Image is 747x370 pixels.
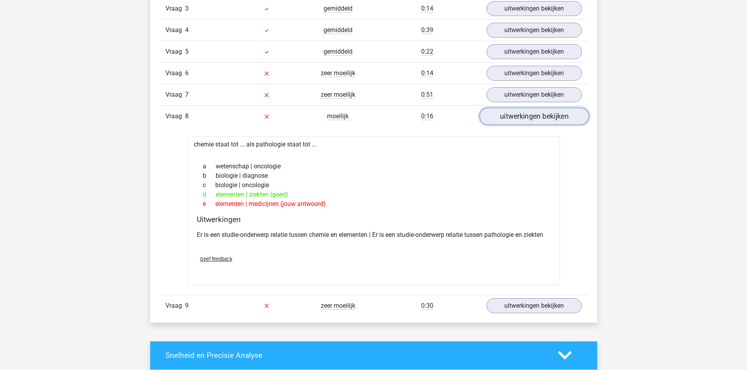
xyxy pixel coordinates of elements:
[187,136,560,285] div: chemie staat tot ... als pathologie staat tot ...
[197,162,551,171] div: wetenschap | oncologie
[324,26,353,34] span: gemiddeld
[165,4,185,13] span: Vraag
[197,215,551,224] h4: Uitwerkingen
[203,190,216,199] span: d
[324,48,353,56] span: gemiddeld
[487,23,582,38] a: uitwerkingen bekijken
[185,91,189,98] span: 7
[165,69,185,78] span: Vraag
[203,199,215,209] span: e
[165,25,185,35] span: Vraag
[185,112,189,120] span: 8
[421,48,433,56] span: 0:22
[197,230,551,240] p: Er is een studie-onderwerp relatie tussen chemie en elementen | Er is een studie-onderwerp relati...
[421,91,433,99] span: 0:51
[327,112,349,120] span: moeilijk
[479,108,589,125] a: uitwerkingen bekijken
[200,256,232,262] span: Geef feedback
[185,302,189,309] span: 9
[165,351,546,360] h4: Snelheid en Precisie Analyse
[321,69,355,77] span: zeer moeilijk
[324,5,353,13] span: gemiddeld
[321,91,355,99] span: zeer moeilijk
[321,302,355,310] span: zeer moeilijk
[185,5,189,12] span: 3
[197,180,551,190] div: biologie | oncologie
[197,199,551,209] div: elementen | medicijnen (jouw antwoord)
[185,48,189,55] span: 5
[197,190,551,199] div: elementen | ziekten (goed)
[421,112,433,120] span: 0:16
[165,301,185,310] span: Vraag
[197,171,551,180] div: biologie | diagnose
[185,69,189,77] span: 6
[487,87,582,102] a: uitwerkingen bekijken
[203,162,216,171] span: a
[487,66,582,81] a: uitwerkingen bekijken
[421,26,433,34] span: 0:39
[165,90,185,99] span: Vraag
[185,26,189,34] span: 4
[487,1,582,16] a: uitwerkingen bekijken
[421,5,433,13] span: 0:14
[165,112,185,121] span: Vraag
[203,180,215,190] span: c
[165,47,185,56] span: Vraag
[487,44,582,59] a: uitwerkingen bekijken
[487,298,582,313] a: uitwerkingen bekijken
[421,302,433,310] span: 0:30
[203,171,216,180] span: b
[421,69,433,77] span: 0:14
